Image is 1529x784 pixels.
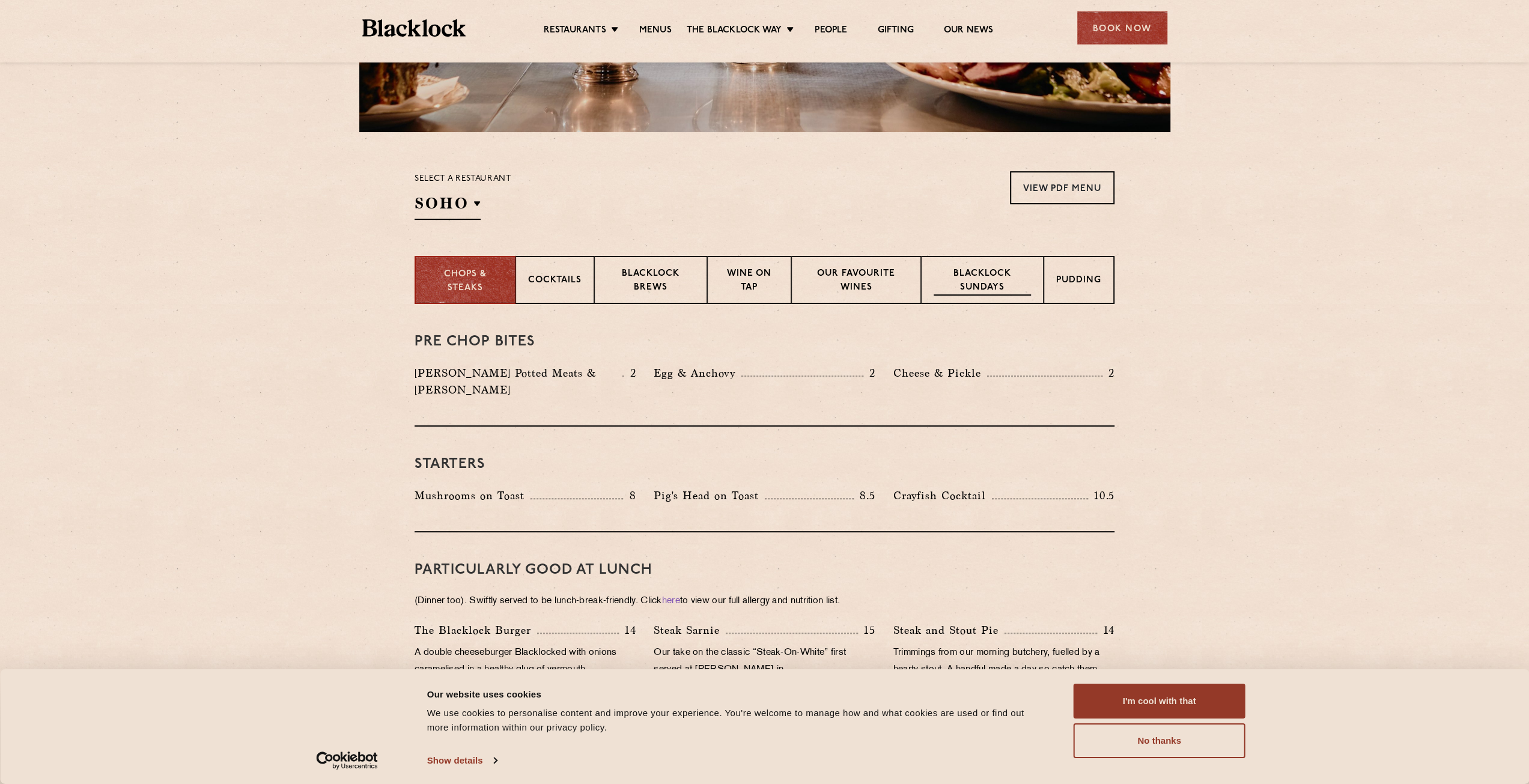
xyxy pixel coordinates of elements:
a: Gifting [877,25,913,38]
div: Our website uses cookies [427,687,1047,701]
p: 15 [858,622,875,638]
p: 2 [863,365,875,381]
h2: SOHO [415,193,481,220]
div: We use cookies to personalise content and improve your experience. You're welcome to manage how a... [427,706,1047,735]
p: Steak and Stout Pie [893,622,1005,639]
p: Select a restaurant [415,171,511,187]
p: Mushrooms on Toast [415,487,530,504]
p: 14 [1097,622,1114,638]
a: View PDF Menu [1010,171,1114,204]
div: Book Now [1077,11,1167,44]
p: 8 [623,488,636,503]
p: A double cheeseburger Blacklocked with onions caramelised in a healthy glug of vermouth. [415,645,636,678]
p: Blacklock Brews [607,267,695,296]
p: Our favourite wines [804,267,908,296]
h3: Starters [415,457,1114,472]
button: I'm cool with that [1074,684,1245,719]
p: Crayfish Cocktail [893,487,992,504]
p: (Dinner too). Swiftly served to be lunch-break-friendly. Click to view our full allergy and nutri... [415,593,1114,610]
p: Cocktails [528,274,582,289]
p: Wine on Tap [720,267,779,296]
h3: PARTICULARLY GOOD AT LUNCH [415,562,1114,578]
h3: Pre Chop Bites [415,334,1114,350]
p: Pudding [1056,274,1101,289]
a: Restaurants [544,25,606,38]
p: Egg & Anchovy [654,365,741,381]
button: No thanks [1074,723,1245,758]
p: Trimmings from our morning butchery, fuelled by a hearty stout. A handful made a day so catch the... [893,645,1114,695]
p: Pig's Head on Toast [654,487,765,504]
p: Cheese & Pickle [893,365,987,381]
p: Steak Sarnie [654,622,726,639]
p: 8.5 [854,488,875,503]
p: [PERSON_NAME] Potted Meats & [PERSON_NAME] [415,365,622,398]
img: BL_Textured_Logo-footer-cropped.svg [362,19,466,37]
a: here [662,597,680,606]
p: 10.5 [1088,488,1114,503]
a: Menus [639,25,672,38]
a: The Blacklock Way [687,25,782,38]
p: The Blacklock Burger [415,622,537,639]
p: 2 [1102,365,1114,381]
p: Blacklock Sundays [934,267,1031,296]
p: 2 [624,365,636,381]
p: Our take on the classic “Steak-On-White” first served at [PERSON_NAME] in [GEOGRAPHIC_DATA] in [D... [654,645,875,695]
p: 14 [619,622,636,638]
a: Usercentrics Cookiebot - opens in a new window [294,752,400,770]
a: Show details [427,752,497,770]
a: Our News [944,25,994,38]
p: Chops & Steaks [428,268,503,295]
a: People [815,25,847,38]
